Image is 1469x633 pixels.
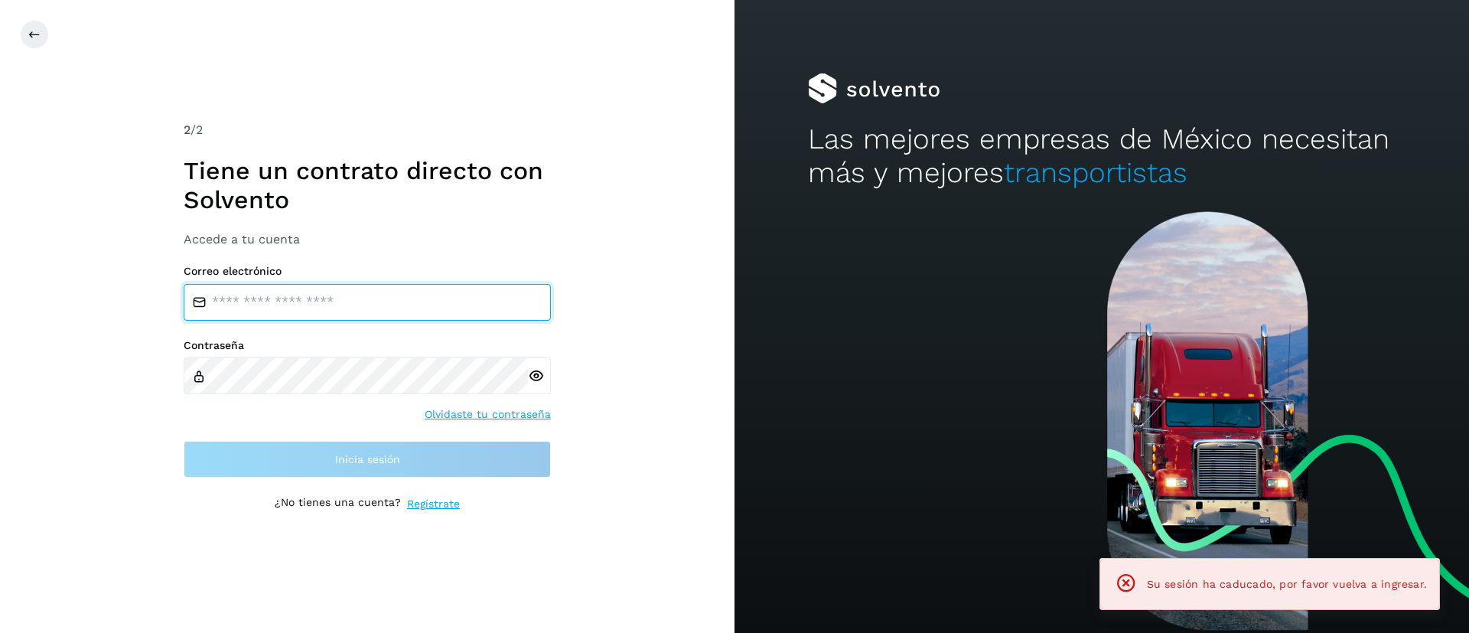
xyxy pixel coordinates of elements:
[335,454,400,465] span: Inicia sesión
[425,406,551,423] a: Olvidaste tu contraseña
[184,441,551,478] button: Inicia sesión
[184,121,551,139] div: /2
[1147,578,1427,590] span: Su sesión ha caducado, por favor vuelva a ingresar.
[184,232,551,246] h3: Accede a tu cuenta
[184,265,551,278] label: Correo electrónico
[808,122,1396,191] h2: Las mejores empresas de México necesitan más y mejores
[275,496,401,512] p: ¿No tienes una cuenta?
[184,339,551,352] label: Contraseña
[184,122,191,137] span: 2
[184,156,551,215] h1: Tiene un contrato directo con Solvento
[1004,156,1187,189] span: transportistas
[407,496,460,512] a: Regístrate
